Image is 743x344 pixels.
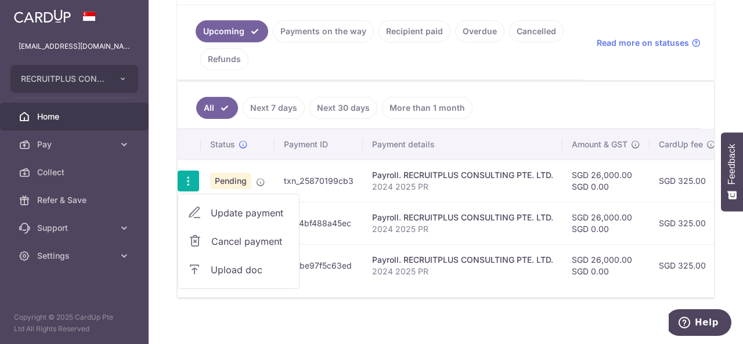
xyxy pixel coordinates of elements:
[372,254,553,266] div: Payroll. RECRUITPLUS CONSULTING PTE. LTD.
[382,97,473,119] a: More than 1 month
[196,20,268,42] a: Upcoming
[378,20,450,42] a: Recipient paid
[372,266,553,277] p: 2024 2025 PR
[37,222,114,234] span: Support
[37,250,114,262] span: Settings
[243,97,305,119] a: Next 7 days
[562,160,650,202] td: SGD 26,000.00 SGD 0.00
[669,309,731,338] iframe: Opens a widget where you can find more information
[210,139,235,150] span: Status
[37,166,114,178] span: Collect
[372,212,553,223] div: Payroll. RECRUITPLUS CONSULTING PTE. LTD.
[200,48,248,70] a: Refunds
[597,37,689,49] span: Read more on statuses
[597,37,701,49] a: Read more on statuses
[650,160,725,202] td: SGD 325.00
[14,9,71,23] img: CardUp
[727,144,737,184] span: Feedback
[455,20,504,42] a: Overdue
[721,132,743,211] button: Feedback - Show survey
[196,97,238,119] a: All
[562,202,650,244] td: SGD 26,000.00 SGD 0.00
[275,244,363,287] td: txn_be97f5c63ed
[21,73,107,85] span: RECRUITPLUS CONSULTING PTE. LTD.
[309,97,377,119] a: Next 30 days
[210,173,251,189] span: Pending
[572,139,627,150] span: Amount & GST
[650,202,725,244] td: SGD 325.00
[273,20,374,42] a: Payments on the way
[659,139,703,150] span: CardUp fee
[275,129,363,160] th: Payment ID
[19,41,130,52] p: [EMAIL_ADDRESS][DOMAIN_NAME]
[10,65,138,93] button: RECRUITPLUS CONSULTING PTE. LTD.
[275,202,363,244] td: txn_4bf488a45ec
[275,160,363,202] td: txn_25870199cb3
[37,139,114,150] span: Pay
[372,181,553,193] p: 2024 2025 PR
[37,111,114,122] span: Home
[562,244,650,287] td: SGD 26,000.00 SGD 0.00
[363,129,562,160] th: Payment details
[372,223,553,235] p: 2024 2025 PR
[37,194,114,206] span: Refer & Save
[509,20,564,42] a: Cancelled
[650,244,725,287] td: SGD 325.00
[372,169,553,181] div: Payroll. RECRUITPLUS CONSULTING PTE. LTD.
